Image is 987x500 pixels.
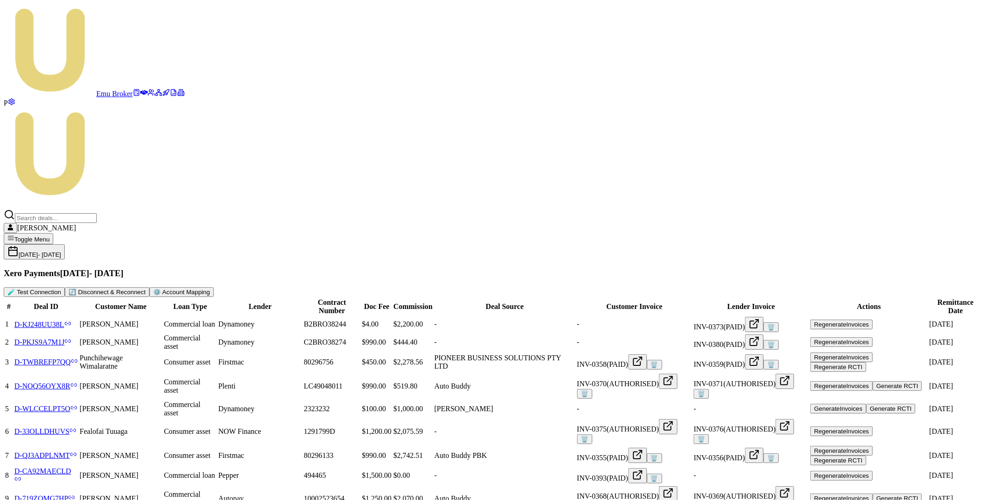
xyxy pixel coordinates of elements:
td: $4.00 [361,316,392,333]
td: $2,278.56 [393,352,433,372]
td: Dynamoney [218,316,303,333]
button: RegenerateInvoices [810,446,873,456]
span: DB ID: cme0lzxui002aukbchf64299b Xero ID: a53bfecc-79b6-4058-81ae-4d2f36eddf29 [694,454,745,462]
button: 🗑️ [764,453,779,463]
button: 🗑️ [764,322,779,332]
td: [DATE] [929,333,982,351]
button: View in Xero [628,354,647,370]
span: DB ID: cme6cp2d2000c8xj3bzrjw38g Xero ID: 05ae0608-5b28-40bf-8a84-4188a67d1c13 [694,340,745,348]
span: - [694,471,696,479]
td: Auto Buddy [434,373,576,399]
th: Doc Fee [361,298,392,315]
a: D-TWBREFP7QQ [14,358,78,366]
span: DB ID: cme0ubuiy000fckek6mfdnvx8 Xero ID: c20f750f-1c9a-471b-8e64-3d2c8f04caa9 [577,360,628,368]
td: [DATE] [929,467,982,485]
td: 80296133 [304,445,361,466]
th: Customer Invoice [577,298,692,315]
button: 🔄 Disconnect & Reconnect [65,287,149,297]
td: $1,500.00 [361,467,392,485]
button: View in Xero [659,419,677,434]
td: $519.80 [393,373,433,399]
td: Commercial asset [163,373,217,399]
td: 8 [5,467,13,485]
button: Toggle Menu [4,233,53,244]
td: 1 [5,316,13,333]
td: Auto Buddy PBK [434,445,576,466]
td: [DATE] [929,445,982,466]
button: 🧪 Test Connection [4,287,65,297]
span: - [694,405,696,413]
a: D-WLCCELPT5O [14,405,77,413]
td: 2 [5,333,13,351]
button: 🗑️ [764,360,779,370]
img: emu-icon-u.png [4,4,96,96]
td: 6 [5,419,13,444]
button: RegenerateInvoices [810,320,873,329]
a: D-KJ248UU38L [14,321,71,328]
a: D-33OLLDHUVS [14,427,76,435]
td: B2BRO38244 [304,316,361,333]
td: 5 [5,400,13,418]
td: Punchihewage Wimalaratne [79,352,162,372]
td: [PERSON_NAME] [79,373,162,399]
td: [DATE] [929,316,982,333]
td: $1,200.00 [361,419,392,444]
td: Consumer asset [163,352,217,372]
td: Commercial loan [163,316,217,333]
td: $2,200.00 [393,316,433,333]
button: 🗑️ [647,360,662,370]
span: - [577,405,579,413]
button: RegenerateInvoices [810,352,873,362]
td: 80296756 [304,352,361,372]
img: Emu Money [4,107,96,200]
td: 7 [5,445,13,466]
th: Actions [810,298,928,315]
button: 🗑️ [694,434,709,444]
button: [DATE]- [DATE] [4,244,65,259]
a: D-NOQ56OYX8R [14,382,77,390]
th: # [5,298,13,315]
th: Contract Number [304,298,361,315]
span: DB ID: cme2ctp080009123fon5brqjx Xero ID: 58fecc11-bbaf-456c-b079-7913f7d8145b [694,492,776,500]
th: Lender [218,298,303,315]
td: Pepper [218,467,303,485]
button: View in Xero [745,334,764,350]
button: 🗑️ [647,453,662,463]
td: PIONEER BUSINESS SOLUTIONS PTY LTD [434,352,576,372]
span: Emu Broker [96,90,133,98]
span: [PERSON_NAME] [17,224,76,232]
td: $100.00 [361,400,392,418]
td: [DATE] [929,373,982,399]
button: 🗑️ [694,389,709,399]
td: NOW Finance [218,419,303,444]
h3: Xero Payments [DATE] - [DATE] [4,268,983,278]
td: [DATE] [929,419,982,444]
td: Fealofai Tuuaga [79,419,162,444]
td: 3 [5,352,13,372]
button: View in Xero [745,354,764,370]
td: $990.00 [361,445,392,466]
td: - [434,467,576,485]
td: Firstmac [218,352,303,372]
td: [DATE] [929,400,982,418]
td: $990.00 [361,373,392,399]
a: D-QJ3ADPLNMT [14,451,77,459]
span: P [4,99,8,107]
button: View in Xero [745,317,764,332]
button: Generate RCTI [873,381,922,391]
button: Generate RCTI [866,404,915,414]
button: View in Xero [628,468,647,483]
span: DB ID: cme69f13k0009fhjn77m0p70m Xero ID: befda33e-3227-42a8-b4c1-59bdd47a6686 [694,425,776,433]
span: DB ID: cme6f4ioc00208xj3nnz3hu1w Xero ID: 020d3aa4-fc4e-4337-bf53-1b075ef81428 [577,474,628,482]
a: D-PKJS9A7M1J [14,338,71,346]
td: 1291799D [304,419,361,444]
td: 2323232 [304,400,361,418]
th: Loan Type [163,298,217,315]
button: 🗑️ [577,434,592,444]
th: Commission [393,298,433,315]
button: 🗑️ [764,340,779,350]
td: [PERSON_NAME] [434,400,576,418]
td: $990.00 [361,333,392,351]
th: Lender Invoice [693,298,809,315]
td: LC49048011 [304,373,361,399]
